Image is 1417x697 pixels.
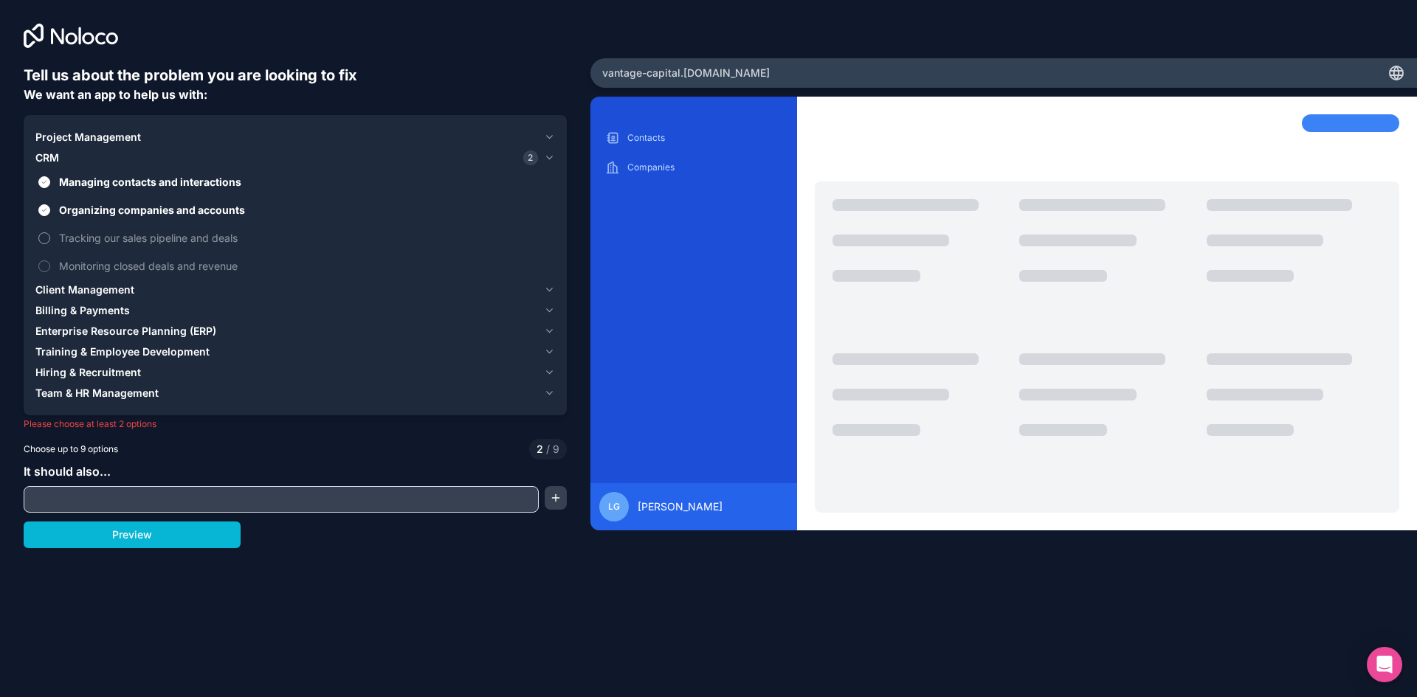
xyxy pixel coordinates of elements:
[546,443,550,455] span: /
[24,521,241,548] button: Preview
[627,132,782,144] p: Contacts
[59,202,552,218] span: Organizing companies and accounts
[35,341,555,362] button: Training & Employee Development
[543,442,559,457] span: 9
[602,66,770,80] span: vantage-capital .[DOMAIN_NAME]
[24,464,111,479] span: It should also...
[24,65,567,86] h6: Tell us about the problem you are looking to fix
[35,127,555,148] button: Project Management
[38,232,50,244] button: Tracking our sales pipeline and deals
[38,176,50,188] button: Managing contacts and interactions
[24,443,118,456] span: Choose up to 9 options
[523,150,538,165] span: 2
[608,501,620,513] span: LG
[35,324,216,339] span: Enterprise Resource Planning (ERP)
[35,130,141,145] span: Project Management
[35,386,159,400] span: Team & HR Management
[35,383,555,403] button: Team & HR Management
[627,162,782,173] p: Companies
[35,362,555,383] button: Hiring & Recruitment
[35,148,555,168] button: CRM2
[638,499,723,514] span: [PERSON_NAME]
[602,126,785,471] div: scrollable content
[1367,647,1402,682] div: Open Intercom Messenger
[35,168,555,280] div: CRM2
[38,260,50,272] button: Monitoring closed deals and revenue
[24,418,567,430] p: Please choose at least 2 options
[59,258,552,274] span: Monitoring closed deals and revenue
[35,365,141,380] span: Hiring & Recruitment
[35,303,130,318] span: Billing & Payments
[35,282,134,297] span: Client Management
[35,150,59,165] span: CRM
[38,204,50,216] button: Organizing companies and accounts
[59,230,552,246] span: Tracking our sales pipeline and deals
[35,321,555,341] button: Enterprise Resource Planning (ERP)
[35,344,210,359] span: Training & Employee Development
[24,87,207,102] span: We want an app to help us with:
[35,280,555,300] button: Client Management
[537,442,543,457] span: 2
[35,300,555,321] button: Billing & Payments
[59,174,552,190] span: Managing contacts and interactions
